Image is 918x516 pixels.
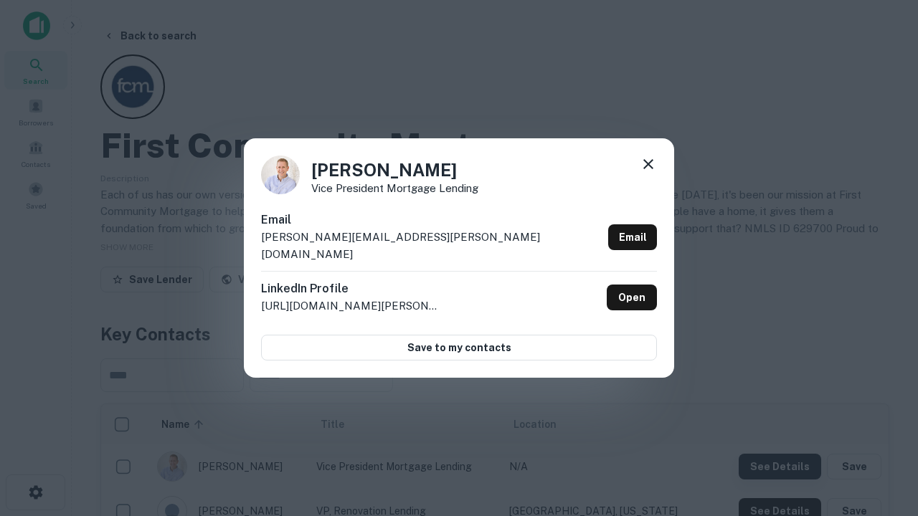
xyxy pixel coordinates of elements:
h4: [PERSON_NAME] [311,157,478,183]
button: Save to my contacts [261,335,657,360]
p: [PERSON_NAME][EMAIL_ADDRESS][PERSON_NAME][DOMAIN_NAME] [261,229,602,262]
img: 1520878720083 [261,156,300,194]
a: Open [607,285,657,310]
p: Vice President Mortgage Lending [311,183,478,193]
iframe: Chat Widget [846,355,918,424]
p: [URL][DOMAIN_NAME][PERSON_NAME] [261,297,440,315]
a: Email [608,224,657,250]
h6: Email [261,211,602,229]
h6: LinkedIn Profile [261,280,440,297]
